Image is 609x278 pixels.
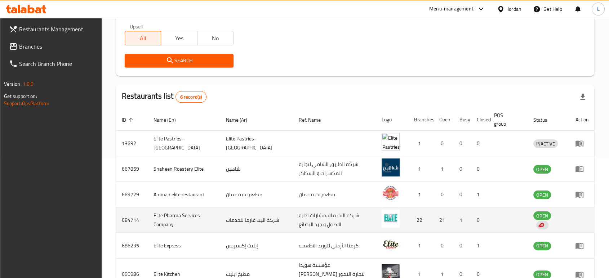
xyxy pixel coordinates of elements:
[226,116,257,124] span: Name (Ar)
[148,233,220,259] td: Elite Express
[408,109,434,131] th: Branches
[293,233,376,259] td: كرمنا الأردني لتوريد الاطعمه
[575,190,588,199] div: Menu
[494,111,519,128] span: POS group
[3,55,102,72] a: Search Branch Phone
[116,182,148,207] td: 669729
[4,79,22,89] span: Version:
[148,156,220,182] td: Shaheen Roastery Elite
[533,242,551,250] div: OPEN
[574,88,591,106] div: Export file
[408,233,434,259] td: 1
[161,31,197,45] button: Yes
[376,109,408,131] th: Logo
[408,182,434,207] td: 1
[454,156,471,182] td: 0
[293,156,376,182] td: شركة الطريق الشامي لتجارة المكسرات و السكاكر
[533,191,551,199] span: OPEN
[569,109,594,131] th: Action
[220,233,293,259] td: إيليت إكسبريس
[116,233,148,259] td: 686235
[23,79,34,89] span: 1.0.0
[176,94,206,100] span: 6 record(s)
[434,109,454,131] th: Open
[148,131,220,156] td: Elite Pastries- [GEOGRAPHIC_DATA]
[197,31,234,45] button: No
[536,221,548,229] div: Indicates that the vendor menu management has been moved to DH Catalog service
[471,233,488,259] td: 1
[293,182,376,207] td: مطعم نخبة عمان
[471,109,488,131] th: Closed
[575,165,588,173] div: Menu
[471,131,488,156] td: 0
[575,139,588,148] div: Menu
[454,182,471,207] td: 0
[471,207,488,233] td: 0
[434,207,454,233] td: 21
[382,158,400,176] img: Shaheen Roastery Elite
[122,116,135,124] span: ID
[220,207,293,233] td: شركة اليت فارما للخدمات
[575,241,588,250] div: Menu
[3,21,102,38] a: Restaurants Management
[507,5,521,13] div: Jordan
[4,99,50,108] a: Support.OpsPlatform
[382,133,400,151] img: Elite Pastries- Turkish Village
[116,131,148,156] td: 13692
[128,33,158,44] span: All
[471,182,488,207] td: 1
[533,165,551,174] span: OPEN
[429,5,474,13] div: Menu-management
[125,31,161,45] button: All
[533,212,551,220] span: OPEN
[454,233,471,259] td: 0
[19,59,96,68] span: Search Branch Phone
[200,33,231,44] span: No
[148,207,220,233] td: Elite Pharma Services Company
[293,207,376,233] td: شركة النخبة لاستشارات ادارة الاصول و جرد البضائع
[408,207,434,233] td: 22
[164,33,194,44] span: Yes
[175,91,207,103] div: Total records count
[454,131,471,156] td: 0
[154,116,185,124] span: Name (En)
[19,42,96,51] span: Branches
[130,24,143,29] label: Upsell
[408,156,434,182] td: 1
[434,233,454,259] td: 0
[434,156,454,182] td: 1
[125,54,234,67] button: Search
[538,222,544,228] img: delivery hero logo
[116,207,148,233] td: 684714
[454,109,471,131] th: Busy
[382,210,400,228] img: Elite Pharma Services Company
[408,131,434,156] td: 1
[382,184,400,202] img: Amman elite restaurant
[533,140,558,148] span: INACTIVE
[533,116,557,124] span: Status
[454,207,471,233] td: 1
[471,156,488,182] td: 0
[122,91,206,103] h2: Restaurants list
[220,131,293,156] td: Elite Pastries- [GEOGRAPHIC_DATA]
[299,116,330,124] span: Ref. Name
[382,235,400,253] img: Elite Express
[116,156,148,182] td: 667859
[434,131,454,156] td: 0
[148,182,220,207] td: Amman elite restaurant
[533,165,551,174] div: OPEN
[220,156,293,182] td: شاهين
[434,182,454,207] td: 0
[220,182,293,207] td: مطعم نخبة عمان
[533,242,551,250] span: OPEN
[597,5,599,13] span: L
[19,25,96,33] span: Restaurants Management
[130,56,228,65] span: Search
[3,38,102,55] a: Branches
[4,91,37,101] span: Get support on:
